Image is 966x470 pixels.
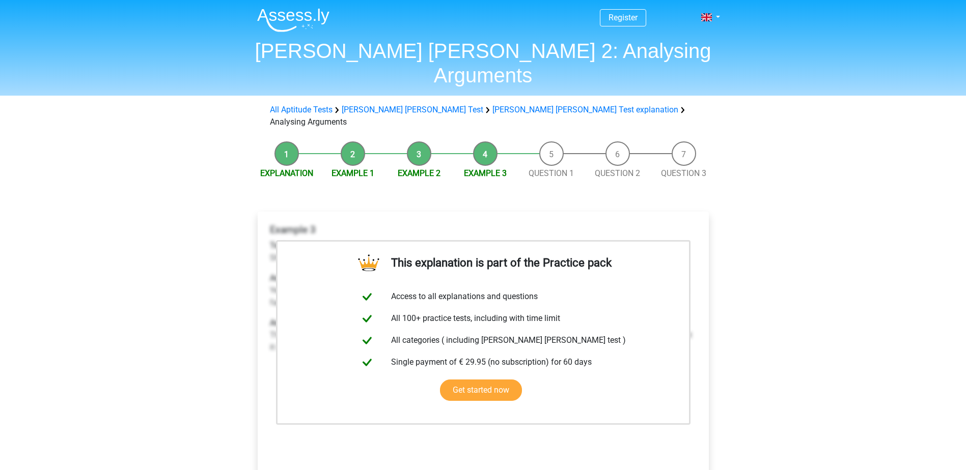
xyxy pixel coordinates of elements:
[529,168,574,178] a: Question 1
[464,168,507,178] a: Example 3
[609,13,638,22] a: Register
[270,240,697,264] p: Should primary schools offer young children the opportunity to learn to code?
[249,39,717,87] h1: [PERSON_NAME] [PERSON_NAME] 2: Analysing Arguments
[260,168,313,178] a: Explanation
[595,168,640,178] a: Question 2
[332,168,374,178] a: Example 1
[266,104,701,128] div: Analysing Arguments
[270,241,285,250] b: Text
[492,105,678,114] a: [PERSON_NAME] [PERSON_NAME] Test explanation
[270,317,697,354] p: This is a weak argument. The argument may be true, but it is not a logical argument for learning ...
[257,8,329,32] img: Assessly
[270,224,316,236] b: Example 3
[270,272,697,309] p: Yes, programming is easy to include as a teaching material in the first math exercises students a...
[270,105,333,114] a: All Aptitude Tests
[440,379,522,401] a: Get started now
[661,168,706,178] a: Question 3
[270,318,296,328] b: Answer
[342,105,483,114] a: [PERSON_NAME] [PERSON_NAME] Test
[398,168,440,178] a: Example 2
[270,273,305,283] b: Argument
